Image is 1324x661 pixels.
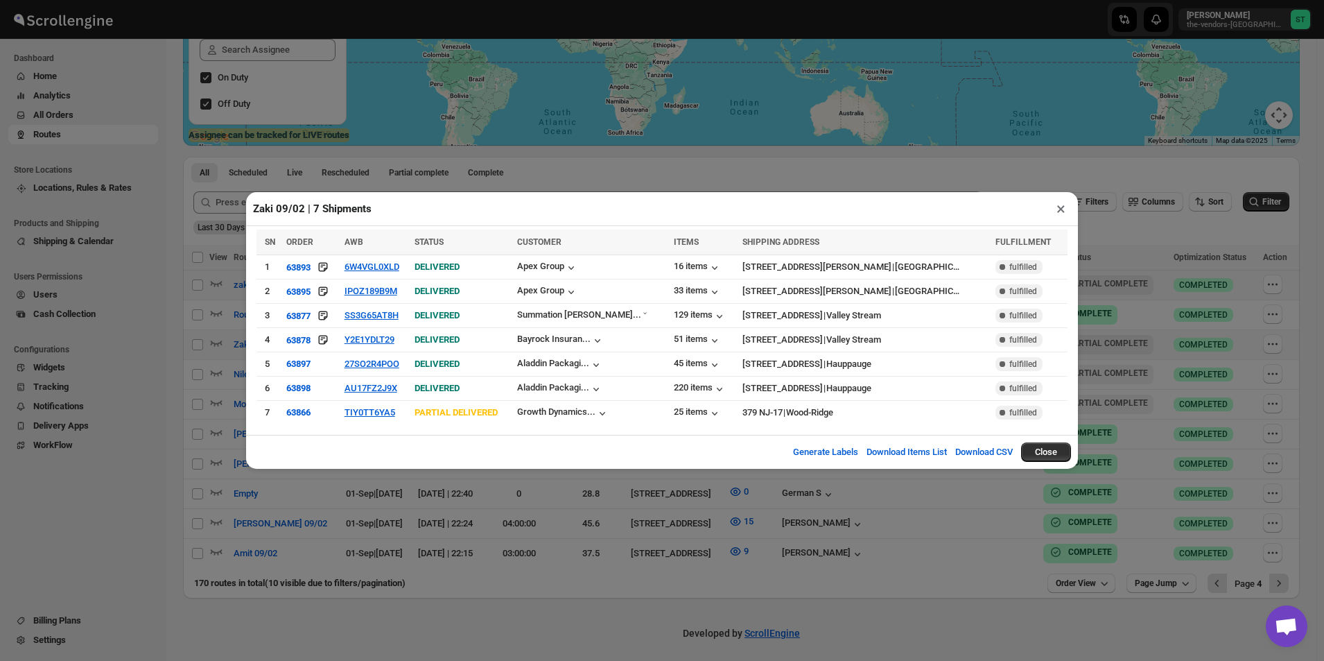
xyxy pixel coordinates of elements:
[415,334,460,345] span: DELIVERED
[742,260,891,274] div: [STREET_ADDRESS][PERSON_NAME]
[858,438,955,466] button: Download Items List
[742,309,988,323] div: |
[415,237,444,247] span: STATUS
[415,383,460,393] span: DELIVERED
[345,334,394,345] button: Y2E1YDLT29
[674,382,726,396] button: 220 items
[1009,261,1037,273] span: fulfilled
[742,406,783,420] div: 379 NJ-17
[517,285,578,299] button: Apex Group
[826,381,871,395] div: Hauppauge
[517,309,641,320] div: Summation [PERSON_NAME]...
[517,406,595,417] div: Growth Dynamics...
[256,401,282,425] td: 7
[415,359,460,369] span: DELIVERED
[286,383,311,393] button: 63898
[286,359,311,369] button: 63897
[742,309,823,323] div: [STREET_ADDRESS]
[786,406,833,420] div: Wood-Ridge
[256,328,282,352] td: 4
[415,310,460,320] span: DELIVERED
[345,310,399,320] button: SS3G65AT8H
[742,406,988,420] div: |
[742,381,823,395] div: [STREET_ADDRESS]
[742,333,988,347] div: |
[517,261,578,275] button: Apex Group
[517,406,609,420] button: Growth Dynamics...
[286,311,311,321] div: 63877
[947,438,1021,466] button: Download CSV
[517,309,650,323] button: Summation [PERSON_NAME]...
[517,382,603,396] button: Aladdin Packagi...
[517,237,561,247] span: CUSTOMER
[1051,199,1071,218] button: ×
[826,309,881,323] div: Valley Stream
[674,358,722,372] button: 45 items
[1009,334,1037,345] span: fulfilled
[742,333,823,347] div: [STREET_ADDRESS]
[256,352,282,377] td: 5
[286,407,311,418] button: 63866
[742,381,988,395] div: |
[286,286,311,297] div: 63895
[1009,383,1037,394] span: fulfilled
[674,261,722,275] button: 16 items
[415,286,460,296] span: DELIVERED
[345,237,363,247] span: AWB
[895,260,961,274] div: [GEOGRAPHIC_DATA]
[674,309,726,323] button: 129 items
[826,357,871,371] div: Hauppauge
[826,333,881,347] div: Valley Stream
[345,407,395,418] button: TIY0TT6YA5
[1009,359,1037,370] span: fulfilled
[265,237,275,247] span: SN
[286,309,311,323] button: 63877
[674,334,722,347] button: 51 items
[286,335,311,345] div: 63878
[1009,407,1037,418] span: fulfilled
[995,237,1051,247] span: FULFILLMENT
[256,377,282,401] td: 6
[517,382,589,393] div: Aladdin Packagi...
[415,407,498,418] span: PARTIAL DELIVERED
[895,284,961,298] div: [GEOGRAPHIC_DATA]
[345,383,397,393] button: AU17FZ2J9X
[517,358,589,368] div: Aladdin Packagi...
[1266,606,1307,647] a: Open chat
[517,358,603,372] button: Aladdin Packagi...
[742,357,988,371] div: |
[674,237,699,247] span: ITEMS
[674,285,722,299] button: 33 items
[742,357,823,371] div: [STREET_ADDRESS]
[1009,310,1037,321] span: fulfilled
[742,284,891,298] div: [STREET_ADDRESS][PERSON_NAME]
[742,284,988,298] div: |
[286,262,311,273] div: 63893
[256,255,282,280] td: 1
[345,261,399,272] button: 6W4VGL0XLD
[256,304,282,328] td: 3
[256,280,282,304] td: 2
[286,333,311,347] button: 63878
[1021,443,1071,462] button: Close
[742,260,988,274] div: |
[517,334,604,347] button: Bayrock Insuran...
[517,334,591,344] div: Bayrock Insuran...
[415,261,460,272] span: DELIVERED
[286,237,313,247] span: ORDER
[674,406,722,420] button: 25 items
[345,286,397,296] button: IPOZ189B9M
[785,438,866,466] button: Generate Labels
